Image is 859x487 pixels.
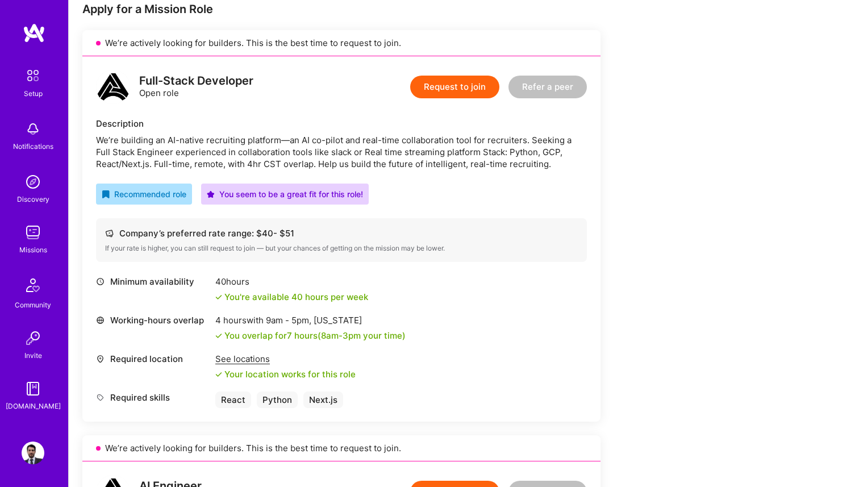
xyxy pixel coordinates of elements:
[22,221,44,244] img: teamwork
[105,244,578,253] div: If your rate is higher, you can still request to join — but your chances of getting on the missio...
[82,2,601,16] div: Apply for a Mission Role
[207,188,363,200] div: You seem to be a great fit for this role!
[321,330,361,341] span: 8am - 3pm
[102,190,110,198] i: icon RecommendedBadge
[22,327,44,349] img: Invite
[105,229,114,238] i: icon Cash
[215,371,222,378] i: icon Check
[102,188,186,200] div: Recommended role
[264,315,314,326] span: 9am - 5pm ,
[207,190,215,198] i: icon PurpleStar
[215,353,356,365] div: See locations
[19,244,47,256] div: Missions
[96,314,210,326] div: Working-hours overlap
[19,272,47,299] img: Community
[96,276,210,288] div: Minimum availability
[22,377,44,400] img: guide book
[508,76,587,98] button: Refer a peer
[19,442,47,464] a: User Avatar
[23,23,45,43] img: logo
[139,75,253,99] div: Open role
[96,353,210,365] div: Required location
[82,30,601,56] div: We’re actively looking for builders. This is the best time to request to join.
[215,392,251,408] div: React
[224,330,406,342] div: You overlap for 7 hours ( your time)
[96,393,105,402] i: icon Tag
[96,70,130,104] img: logo
[17,193,49,205] div: Discovery
[215,368,356,380] div: Your location works for this role
[303,392,343,408] div: Next.js
[6,400,61,412] div: [DOMAIN_NAME]
[257,392,298,408] div: Python
[139,75,253,87] div: Full-Stack Developer
[24,349,42,361] div: Invite
[96,118,587,130] div: Description
[13,140,53,152] div: Notifications
[105,227,578,239] div: Company’s preferred rate range: $ 40 - $ 51
[96,134,587,170] div: We’re building an AI-native recruiting platform—an AI co-pilot and real-time collaboration tool f...
[96,355,105,363] i: icon Location
[215,291,368,303] div: You're available 40 hours per week
[22,170,44,193] img: discovery
[96,392,210,403] div: Required skills
[21,64,45,88] img: setup
[410,76,499,98] button: Request to join
[15,299,51,311] div: Community
[96,277,105,286] i: icon Clock
[22,442,44,464] img: User Avatar
[215,314,406,326] div: 4 hours with [US_STATE]
[215,276,368,288] div: 40 hours
[82,435,601,461] div: We’re actively looking for builders. This is the best time to request to join.
[215,332,222,339] i: icon Check
[24,88,43,99] div: Setup
[96,316,105,324] i: icon World
[215,294,222,301] i: icon Check
[22,118,44,140] img: bell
